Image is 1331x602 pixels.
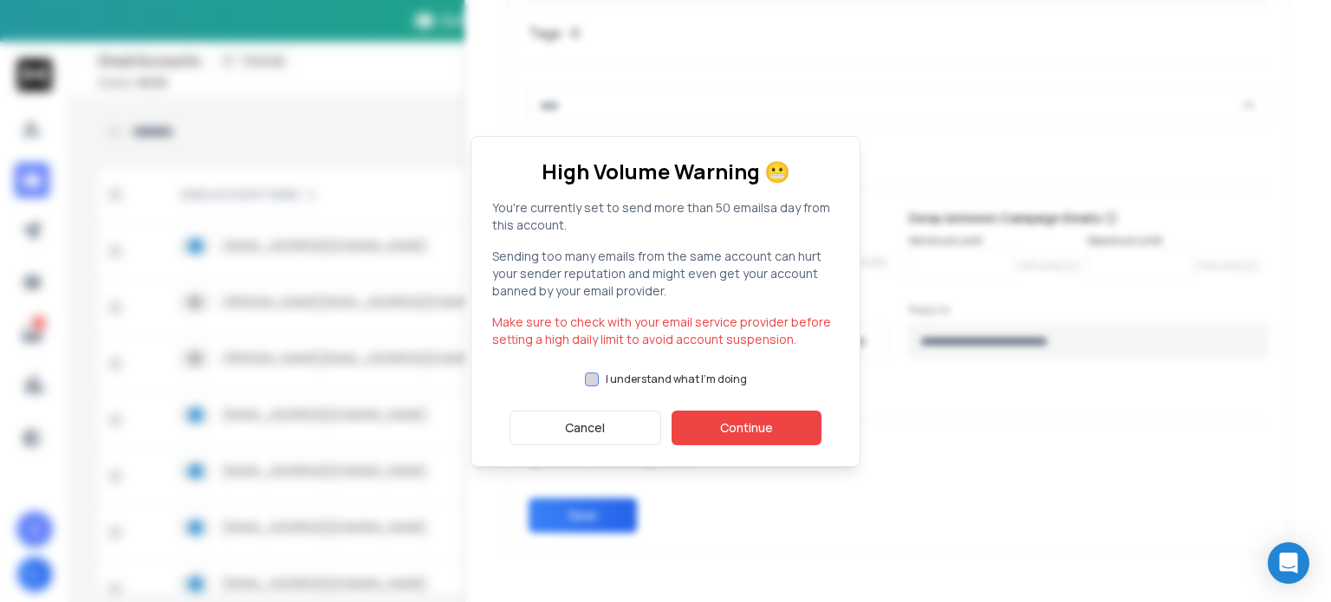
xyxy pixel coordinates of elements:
p: You're currently set to send more than a day from this account. [492,199,839,234]
span: 50 emails [716,199,770,216]
p: Make sure to check with your email service provider before setting a high daily limit to avoid ac... [492,314,839,348]
label: I understand what I'm doing [606,372,747,386]
button: Cancel [510,411,661,445]
button: Continue [672,411,821,445]
p: Sending too many emails from the same account can hurt your sender reputation and might even get ... [492,248,839,300]
div: Open Intercom Messenger [1268,542,1309,584]
h1: High Volume Warning 😬 [542,158,790,185]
